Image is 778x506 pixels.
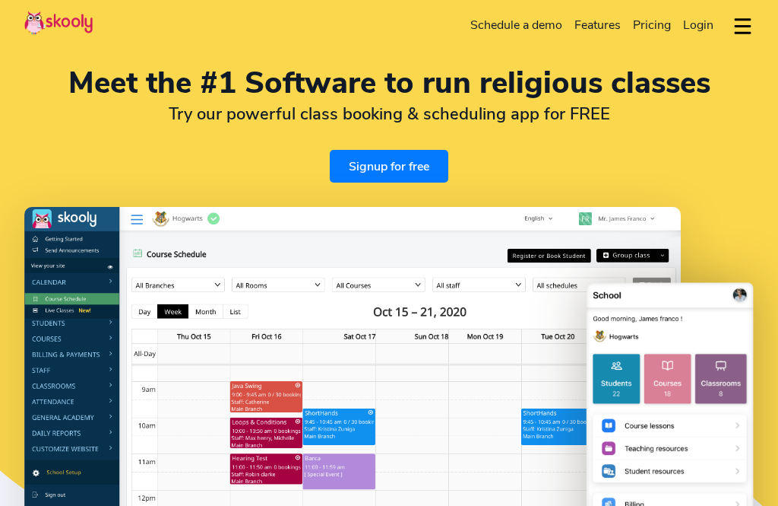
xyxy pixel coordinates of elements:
a: Signup for free [330,150,448,183]
h2: Try our powerful class booking & scheduling app for FREE [24,103,754,126]
a: Features [568,13,627,37]
button: dropdown menu [732,9,754,44]
a: Pricing [627,13,677,37]
span: Login [683,17,713,33]
h1: Meet the #1 Software to run religious classes [24,67,754,99]
a: Schedule a demo [464,13,568,37]
img: Skooly [24,11,93,35]
span: Pricing [633,17,671,33]
a: Login [677,13,719,37]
